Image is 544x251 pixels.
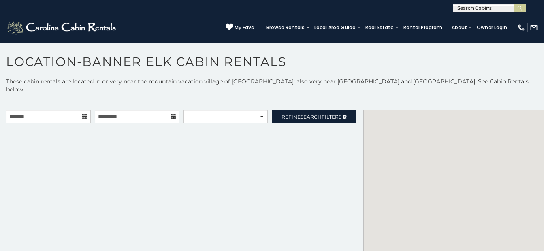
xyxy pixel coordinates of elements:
a: RefineSearchFilters [272,110,356,123]
span: My Favs [235,24,254,31]
a: Owner Login [473,22,511,33]
a: Browse Rentals [262,22,309,33]
img: White-1-2.png [6,19,118,36]
a: Local Area Guide [310,22,360,33]
span: Search [301,114,322,120]
span: Refine Filters [282,114,341,120]
a: About [448,22,471,33]
a: My Favs [226,23,254,32]
a: Rental Program [399,22,446,33]
img: mail-regular-white.png [530,23,538,32]
a: Real Estate [361,22,398,33]
img: phone-regular-white.png [517,23,525,32]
